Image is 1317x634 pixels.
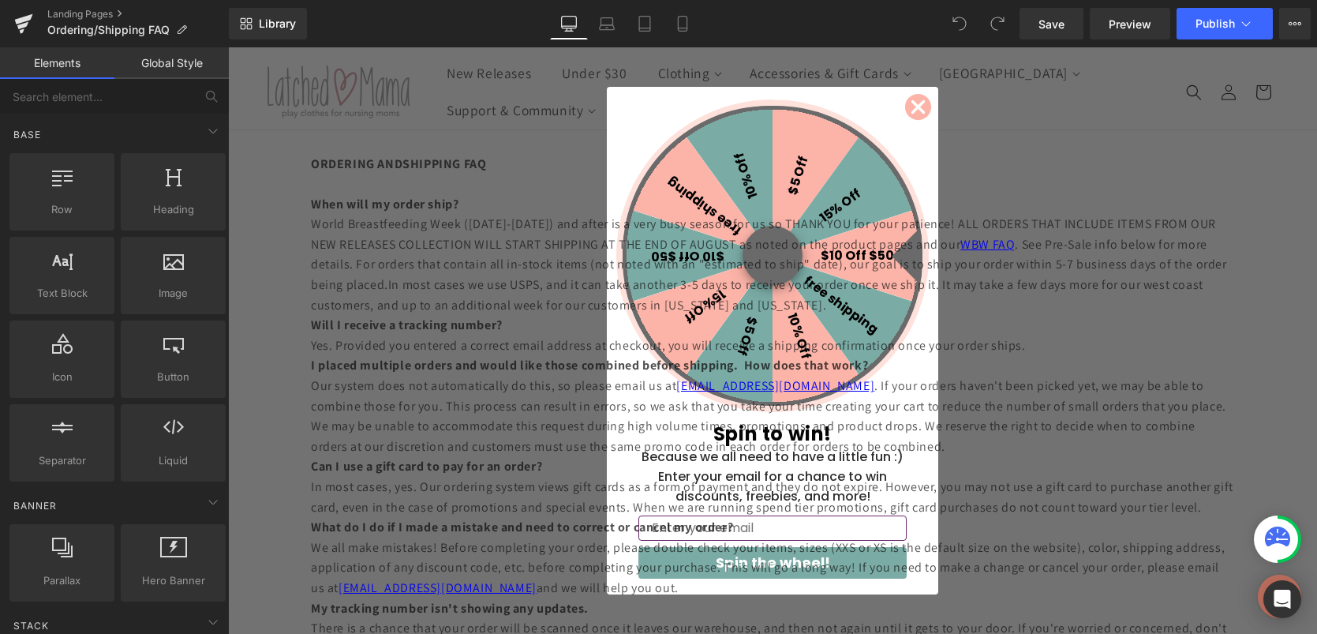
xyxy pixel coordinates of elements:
p: We all make mistakes! Before completing your order, please double check your items, sizes (XXS or... [83,490,1006,551]
a: Tablet [626,8,664,39]
span: Liquid [125,452,221,469]
span: Stack [12,618,51,633]
p: Yes. Provided you entered a correct email address at checkout, you will receive a shipping confir... [83,288,1006,309]
span: Heading [125,201,221,218]
strong: SHIPPING FAQ [174,108,258,125]
span: Banner [12,498,58,513]
span: Save [1038,16,1064,32]
strong: Will I receive a tracking number? [83,269,275,286]
span: Button [125,369,221,385]
span: Ordering/Shipping FAQ [47,24,170,36]
a: New Library [229,8,307,39]
strong: When will my order ship? [83,148,230,165]
a: WBW FAQ [732,189,787,205]
strong: My tracking number isn't showing any updates. [83,553,361,569]
span: Icon [14,369,110,385]
strong: ORDERING AND [83,108,174,125]
strong: I placed multiple orders and would like those combined before shipping. How does that work? [83,309,640,326]
span: Separator [14,452,110,469]
p: Our system does not automatically do this, so please email us at . If your orders haven't been pi... [83,328,1006,409]
button: Close dialog [676,46,704,73]
a: Global Style [114,47,229,79]
a: Landing Pages [47,8,229,21]
button: Redo [982,8,1013,39]
span: Row [14,201,110,218]
span: Image [125,285,221,302]
button: Undo [944,8,975,39]
a: Mobile [664,8,702,39]
span: Library [259,17,296,31]
a: [EMAIL_ADDRESS][DOMAIN_NAME] [448,330,646,347]
span: Text Block [14,285,110,302]
img: gFq6KGmBAIAOw== [139,126,177,164]
div: Open Intercom Messenger [1263,580,1301,618]
p: In most cases, yes. Our ordering system views gift cards as a form of payment and they do not exp... [83,430,1006,470]
button: More [1279,8,1311,39]
a: [EMAIL_ADDRESS][DOMAIN_NAME] [110,532,309,549]
p: There is a chance that your order will be scanned once it leaves our warehouse, and then not agai... [83,571,1006,611]
p: World Breastfeeding Week ([DATE]-[DATE]) and after is a very busy season for us so THANK YOU for ... [83,167,1006,268]
span: Publish [1195,17,1235,30]
a: Desktop [550,8,588,39]
a: Laptop [588,8,626,39]
span: Preview [1109,16,1151,32]
span: Hero Banner [125,572,221,589]
a: Preview [1090,8,1170,39]
span: Parallax [14,572,110,589]
span: Base [12,127,43,142]
span: In most cases we use USPS, and it can take another 3-5 days to receive your order once we ship it... [83,229,975,266]
button: Publish [1177,8,1273,39]
strong: Can I use a gift card to pay for an order? [83,411,314,427]
strong: What do I do if I made a mistake and need to correct or cancel my order? [83,471,505,488]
